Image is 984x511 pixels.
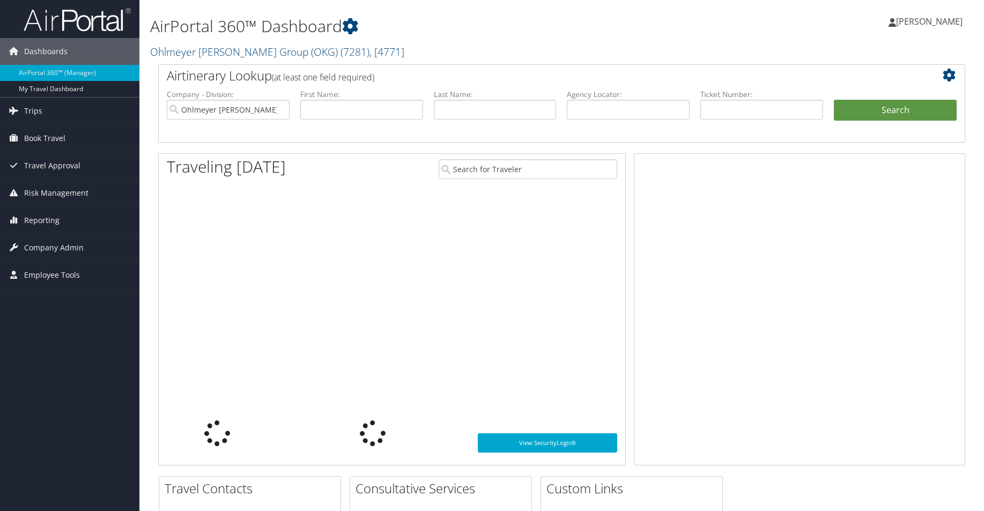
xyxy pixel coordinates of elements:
[150,15,699,38] h1: AirPortal 360™ Dashboard
[889,5,973,38] a: [PERSON_NAME]
[546,479,722,498] h2: Custom Links
[24,7,131,32] img: airportal-logo.png
[24,180,88,206] span: Risk Management
[434,89,557,100] label: Last Name:
[24,207,60,234] span: Reporting
[150,45,404,59] a: Ohlmeyer [PERSON_NAME] Group (OKG)
[341,45,369,59] span: ( 7281 )
[700,89,823,100] label: Ticket Number:
[896,16,963,27] span: [PERSON_NAME]
[24,234,84,261] span: Company Admin
[439,159,617,179] input: Search for Traveler
[165,479,341,498] h2: Travel Contacts
[567,89,690,100] label: Agency Locator:
[24,262,80,288] span: Employee Tools
[369,45,404,59] span: , [ 4771 ]
[356,479,531,498] h2: Consultative Services
[834,100,957,121] button: Search
[24,152,80,179] span: Travel Approval
[272,71,374,83] span: (at least one field required)
[167,155,286,178] h1: Traveling [DATE]
[24,125,65,152] span: Book Travel
[478,433,617,453] a: View SecurityLogic®
[24,98,42,124] span: Trips
[167,89,290,100] label: Company - Division:
[300,89,423,100] label: First Name:
[24,38,68,65] span: Dashboards
[167,66,890,85] h2: Airtinerary Lookup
